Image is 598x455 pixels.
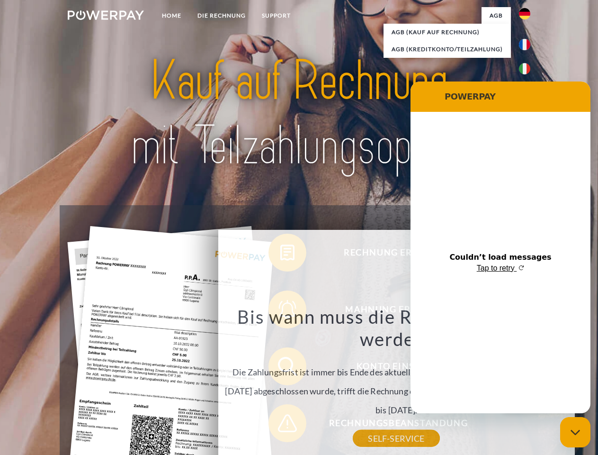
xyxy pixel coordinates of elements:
a: SELF-SERVICE [353,430,439,447]
iframe: Messaging window [411,82,590,413]
img: de [519,8,530,19]
a: Home [154,7,189,24]
a: DIE RECHNUNG [189,7,254,24]
h3: Bis wann muss die Rechnung bezahlt werden? [223,305,569,351]
div: Die Zahlungsfrist ist immer bis Ende des aktuellen Monats. Wenn die Bestellung z.B. am [DATE] abg... [223,305,569,438]
a: AGB (Kauf auf Rechnung) [384,24,511,41]
img: it [519,63,530,74]
a: AGB (Kreditkonto/Teilzahlung) [384,41,511,58]
a: agb [482,7,511,24]
a: SUPPORT [254,7,299,24]
img: logo-powerpay-white.svg [68,10,144,20]
iframe: Button to launch messaging window [560,417,590,447]
img: fr [519,39,530,50]
img: title-powerpay_de.svg [90,45,508,182]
